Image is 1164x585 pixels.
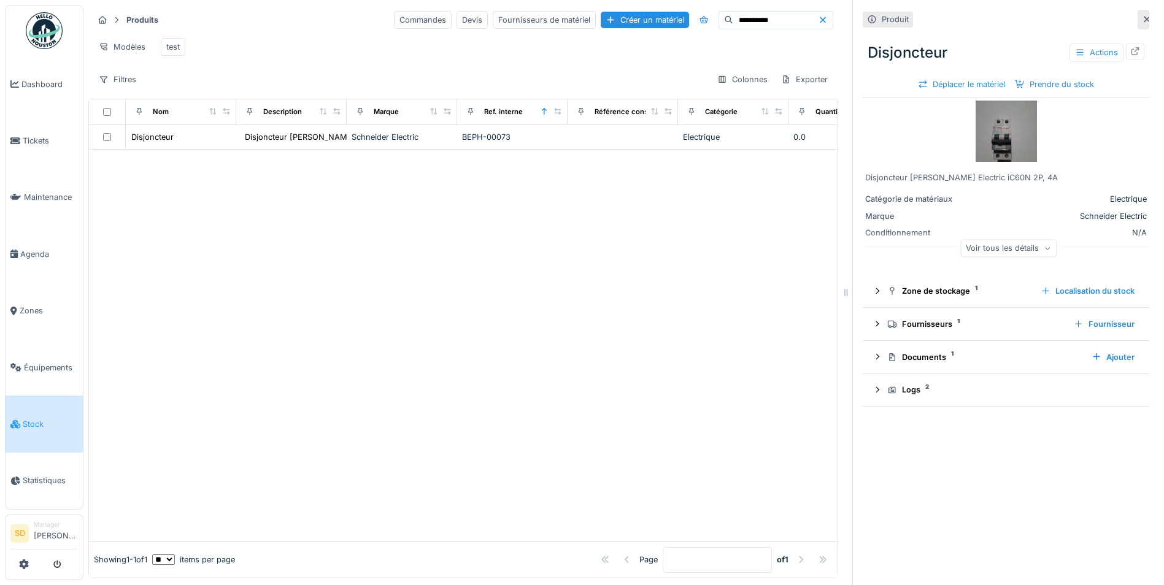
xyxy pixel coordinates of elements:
div: Disjoncteur [PERSON_NAME] Electric iC60N 2P, 4A [245,131,437,143]
div: Modèles [93,38,151,56]
div: Catégorie de matériaux [865,193,957,205]
div: Zone de stockage [887,285,1031,297]
strong: of 1 [777,554,788,565]
a: Agenda [6,226,83,282]
a: Stock [6,396,83,452]
div: Showing 1 - 1 of 1 [94,554,147,565]
summary: Zone de stockage1Localisation du stock [868,280,1144,302]
div: Logs [887,384,1135,396]
div: BEPH-00073 [462,131,563,143]
div: Actions [1070,44,1124,61]
a: SD Manager[PERSON_NAME] [10,520,78,549]
img: Disjoncteur [976,101,1037,162]
div: Documents [887,351,1082,363]
div: Créer un matériel [601,12,689,28]
a: Dashboard [6,56,83,112]
summary: Documents1Ajouter [868,346,1144,369]
div: Marque [865,210,957,222]
div: Description [263,107,302,117]
div: Disjoncteur [131,131,174,143]
div: Disjoncteur [PERSON_NAME] Electric iC60N 2P, 4A [865,172,1147,183]
div: Déplacer le matériel [913,76,1010,93]
div: Voir tous les détails [960,239,1057,257]
div: Disjoncteur [863,37,1149,69]
div: Colonnes [712,71,773,88]
div: Exporter [776,71,833,88]
div: Ajouter [1087,349,1139,365]
span: Stock [23,418,78,430]
span: Tickets [23,135,78,147]
div: Référence constructeur [595,107,675,117]
div: Filtres [93,71,142,88]
summary: Logs2 [868,379,1144,402]
span: Dashboard [21,78,78,90]
div: N/A [962,227,1147,239]
div: items per page [152,554,235,565]
span: Zones [20,305,78,316]
div: Conditionnement [865,227,957,239]
span: Statistiques [23,475,78,486]
div: Manager [34,520,78,529]
div: Schneider Electric [962,210,1147,222]
a: Maintenance [6,169,83,226]
div: Devis [457,11,488,29]
div: Schneider Electric [352,131,452,143]
div: test [166,41,180,53]
div: Fournisseurs [887,318,1064,330]
a: Équipements [6,339,83,396]
summary: Fournisseurs1Fournisseur [868,313,1144,335]
div: Localisation du stock [1036,283,1139,299]
div: Electrique [962,193,1147,205]
div: 0.0 [793,131,894,143]
a: Tickets [6,112,83,169]
div: Prendre du stock [1010,76,1099,93]
div: Commandes [394,11,452,29]
div: Catégorie [705,107,738,117]
div: Page [639,554,658,565]
a: Zones [6,283,83,339]
span: Maintenance [24,191,78,203]
div: Ref. interne [484,107,523,117]
div: Fournisseurs de matériel [493,11,596,29]
strong: Produits [121,14,163,26]
div: Produit [882,13,909,25]
div: Marque [374,107,399,117]
a: Statistiques [6,453,83,509]
li: SD [10,524,29,543]
span: Agenda [20,248,78,260]
div: Fournisseur [1069,316,1139,332]
div: Electrique [683,131,784,143]
div: Nom [153,107,169,117]
span: Équipements [24,362,78,373]
li: [PERSON_NAME] [34,520,78,546]
div: Quantité [815,107,844,117]
img: Badge_color-CXgf-gQk.svg [26,12,63,49]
